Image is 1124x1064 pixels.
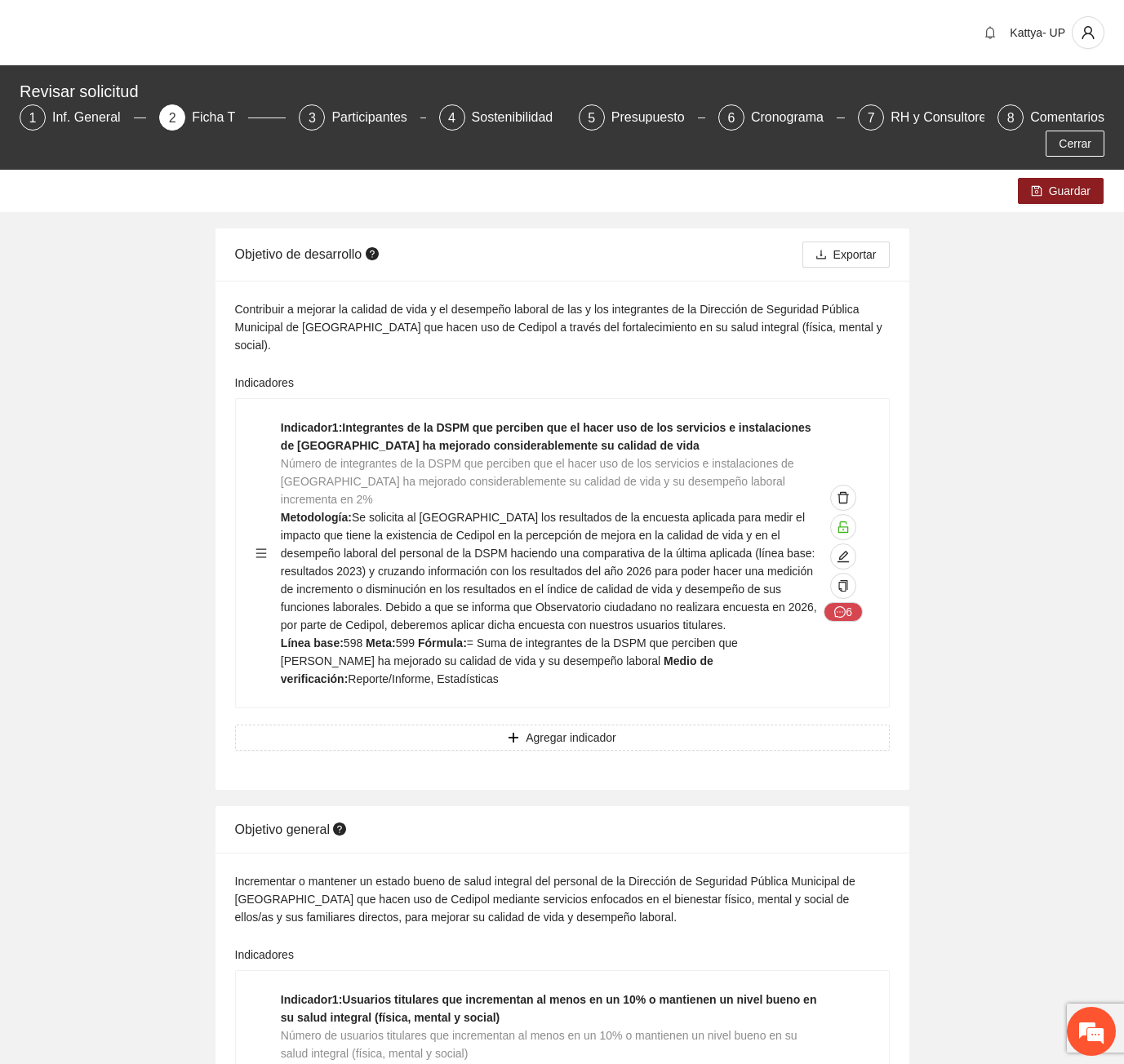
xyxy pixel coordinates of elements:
span: Exportar [833,246,877,264]
span: Objetivo general [235,822,350,836]
div: 1Inf. General [20,104,146,131]
strong: Meta: [366,636,396,649]
button: message6 [824,602,863,622]
span: 6 [727,111,735,125]
div: 6Cronograma [718,104,845,131]
label: Indicadores [235,374,294,392]
button: saveGuardar [1018,178,1104,204]
span: Objetivo de desarrollo [235,247,383,261]
span: = Suma de integrantes de la DSPM que perciben que [PERSON_NAME] ha mejorado su calidad de vida y ... [281,636,738,667]
span: copy [837,580,849,593]
span: Agregar indicador [526,729,616,747]
div: Presupuesto [611,104,698,131]
div: Ficha T [192,104,248,131]
div: RH y Consultores [891,104,1006,131]
span: 598 [344,636,362,649]
span: Guardar [1049,182,1091,200]
span: Número de usuarios titulares que incrementan al menos en un 10% o mantienen un nivel bueno en su ... [281,1029,797,1060]
div: 7RH y Consultores [858,104,984,131]
span: unlock [831,521,855,534]
span: 2 [169,111,176,125]
div: Sostenibilidad [472,104,566,131]
span: menu [255,548,267,559]
div: Revisar solicitud [20,78,1095,104]
div: 3Participantes [299,104,425,131]
span: 599 [396,636,415,649]
span: plus [508,732,519,745]
div: 2Ficha T [159,104,286,131]
button: unlock [830,514,856,540]
div: Participantes [331,104,420,131]
span: Se solicita al [GEOGRAPHIC_DATA] los resultados de la encuesta aplicada para medir el impacto que... [281,511,817,632]
span: Cerrar [1059,135,1091,153]
button: plusAgregar indicador [235,725,890,751]
div: Contribuir a mejorar la calidad de vida y el desempeño laboral de las y los integrantes de la Dir... [235,300,890,354]
div: 5Presupuesto [579,104,705,131]
span: Número de integrantes de la DSPM que perciben que el hacer uso de los servicios e instalaciones d... [281,457,794,506]
div: Inf. General [52,104,134,131]
span: 4 [448,111,455,125]
span: Reporte/Informe, Estadísticas [348,672,498,685]
label: Indicadores [235,946,294,964]
strong: Fórmula: [418,636,467,649]
span: download [815,249,827,262]
button: Cerrar [1046,131,1104,157]
span: 7 [868,111,875,125]
span: 1 [29,111,37,125]
strong: Indicador 1 : Integrantes de la DSPM que perciben que el hacer uso de los servicios e instalacion... [281,421,811,452]
span: 8 [1007,111,1015,125]
strong: Línea base: [281,636,344,649]
button: downloadExportar [802,242,890,268]
span: delete [831,491,855,504]
span: 3 [309,111,316,125]
div: 8Comentarios [997,104,1104,131]
button: edit [830,543,856,570]
span: bell [978,26,1002,39]
div: Comentarios [1030,104,1104,131]
span: 5 [588,111,595,125]
span: message [834,606,846,619]
strong: Indicador 1 : Usuarios titulares que incrementan al menos en un 10% o mantienen un nivel bueno en... [281,993,817,1024]
button: copy [830,573,856,599]
button: bell [977,20,1003,46]
div: 4Sostenibilidad [439,104,566,131]
span: Kattya- UP [1010,26,1065,39]
span: edit [831,550,855,563]
button: user [1072,16,1104,49]
span: user [1073,25,1104,40]
div: Cronograma [751,104,837,131]
strong: Metodología: [281,511,352,524]
span: question-circle [366,247,379,260]
span: save [1031,185,1042,198]
div: Incrementar o mantener un estado bueno de salud integral del personal de la Dirección de Segurida... [235,872,890,926]
button: delete [830,485,856,511]
strong: Medio de verificación: [281,654,713,685]
span: question-circle [333,822,346,836]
